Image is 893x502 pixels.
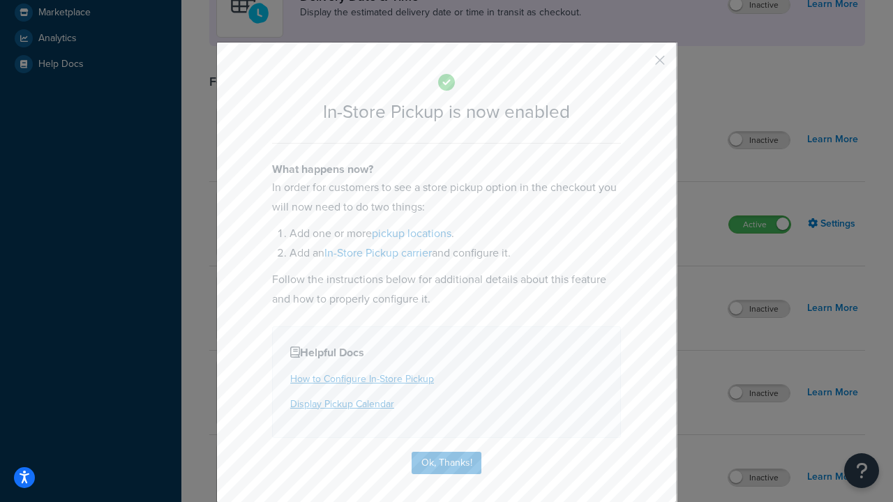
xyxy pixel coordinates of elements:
[290,243,621,263] li: Add an and configure it.
[272,102,621,122] h2: In-Store Pickup is now enabled
[290,344,603,361] h4: Helpful Docs
[272,178,621,217] p: In order for customers to see a store pickup option in the checkout you will now need to do two t...
[272,161,621,178] h4: What happens now?
[290,372,434,386] a: How to Configure In-Store Pickup
[412,452,481,474] button: Ok, Thanks!
[290,224,621,243] li: Add one or more .
[324,245,432,261] a: In-Store Pickup carrier
[272,270,621,309] p: Follow the instructions below for additional details about this feature and how to properly confi...
[290,397,394,411] a: Display Pickup Calendar
[372,225,451,241] a: pickup locations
